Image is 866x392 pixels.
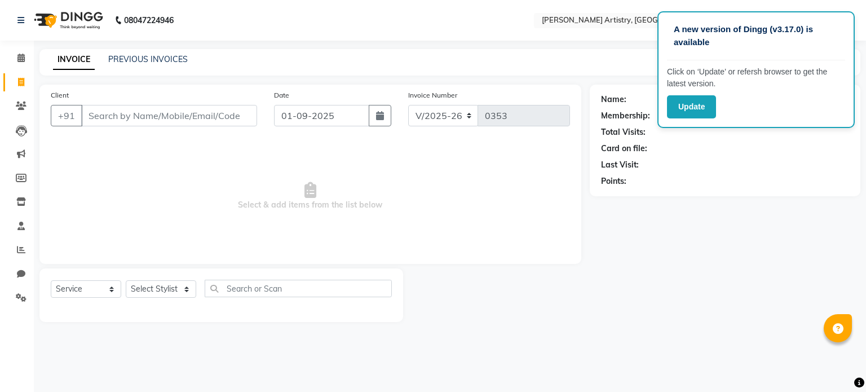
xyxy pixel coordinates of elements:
div: Last Visit: [601,159,639,171]
span: Select & add items from the list below [51,140,570,253]
div: Membership: [601,110,650,122]
input: Search by Name/Mobile/Email/Code [81,105,257,126]
iframe: chat widget [819,347,855,381]
p: A new version of Dingg (v3.17.0) is available [674,23,838,49]
div: Name: [601,94,626,105]
label: Date [274,90,289,100]
label: Client [51,90,69,100]
button: +91 [51,105,82,126]
input: Search or Scan [205,280,392,297]
a: PREVIOUS INVOICES [108,54,188,64]
div: Points: [601,175,626,187]
img: logo [29,5,106,36]
button: Update [667,95,716,118]
label: Invoice Number [408,90,457,100]
div: Card on file: [601,143,647,155]
div: Total Visits: [601,126,646,138]
p: Click on ‘Update’ or refersh browser to get the latest version. [667,66,845,90]
a: INVOICE [53,50,95,70]
b: 08047224946 [124,5,174,36]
